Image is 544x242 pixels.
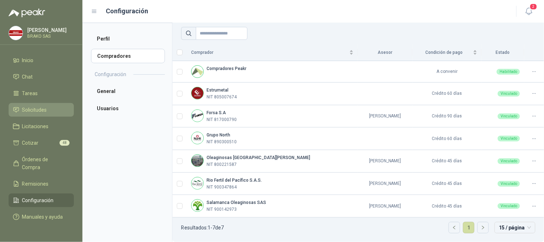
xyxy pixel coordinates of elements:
[207,155,310,160] b: Oleaginosas [GEOGRAPHIC_DATA][PERSON_NAME]
[412,105,482,128] td: Crédito 90 días
[191,132,203,144] img: Company Logo
[9,87,74,100] a: Tareas
[22,180,49,188] span: Remisiones
[91,101,165,116] a: Usuarios
[207,132,230,138] b: Grupo North
[498,91,520,97] div: Vinculado
[91,49,165,63] a: Compradores
[22,196,54,204] span: Configuración
[27,28,72,33] p: [PERSON_NAME]
[191,110,203,122] img: Company Logo
[181,225,224,230] p: Resultados: 1 - 7 de 7
[22,56,34,64] span: Inicio
[358,105,413,128] td: [PERSON_NAME]
[412,195,482,218] td: Crédito 45 días
[91,84,165,98] a: General
[358,150,413,173] td: [PERSON_NAME]
[499,222,531,233] span: 15 / página
[207,88,228,93] b: Estrumetal
[191,49,348,56] span: Comprador
[482,44,524,61] th: Estado
[22,89,38,97] span: Tareas
[412,44,482,61] th: Condición de pago
[498,113,520,119] div: Vinculado
[481,225,485,230] span: right
[452,225,457,230] span: left
[9,194,74,207] a: Configuración
[95,70,126,78] h2: Configuración
[106,6,148,16] h1: Configuración
[9,177,74,191] a: Remisiones
[207,66,246,71] b: Compradores Peakr
[498,181,520,187] div: Vinculado
[358,195,413,218] td: [PERSON_NAME]
[522,5,535,18] button: 2
[22,139,39,147] span: Cotizar
[191,87,203,99] img: Company Logo
[412,83,482,105] td: Crédito 60 días
[191,177,203,189] img: Company Logo
[9,153,74,174] a: Órdenes de Compra
[22,73,33,81] span: Chat
[9,9,45,17] img: Logo peakr
[358,44,413,61] th: Asesor
[498,136,520,141] div: Vinculado
[478,222,488,233] button: right
[191,200,203,211] img: Company Logo
[412,127,482,150] td: Crédito 60 días
[9,53,74,67] a: Inicio
[9,120,74,133] a: Licitaciones
[27,34,72,38] p: BRAKO SAS
[207,94,237,101] p: NIT 805007674
[207,139,237,145] p: NIT 890300510
[9,103,74,117] a: Solicitudes
[449,222,460,233] button: left
[22,213,63,221] span: Manuales y ayuda
[207,110,226,115] b: Forsa S.A
[9,210,74,224] a: Manuales y ayuda
[91,32,165,46] a: Perfil
[191,66,203,78] img: Company Logo
[207,161,237,168] p: NIT 800221587
[9,136,74,150] a: Cotizar48
[417,49,472,56] span: Condición de pago
[498,158,520,164] div: Vinculado
[498,203,520,209] div: Vinculado
[530,3,538,10] span: 2
[9,26,23,40] img: Company Logo
[22,106,47,114] span: Solicitudes
[207,116,237,123] p: NIT 817000790
[207,200,266,205] b: Salamanca Oleaginosas SAS
[9,70,74,84] a: Chat
[207,178,262,183] b: Rio Fertil del Pacífico S.A.S.
[187,44,358,61] th: Comprador
[22,155,67,171] span: Órdenes de Compra
[358,173,413,195] td: [PERSON_NAME]
[412,61,482,83] td: A convenir
[449,222,460,233] li: Página anterior
[191,155,203,167] img: Company Logo
[412,173,482,195] td: Crédito 45 días
[495,222,535,233] div: tamaño de página
[412,150,482,173] td: Crédito 45 días
[497,69,520,75] div: Habilitado
[207,184,237,191] p: NIT 900347864
[207,206,237,213] p: NIT 900142973
[22,122,49,130] span: Licitaciones
[60,140,70,146] span: 48
[463,222,474,233] a: 1
[477,222,489,233] li: Página siguiente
